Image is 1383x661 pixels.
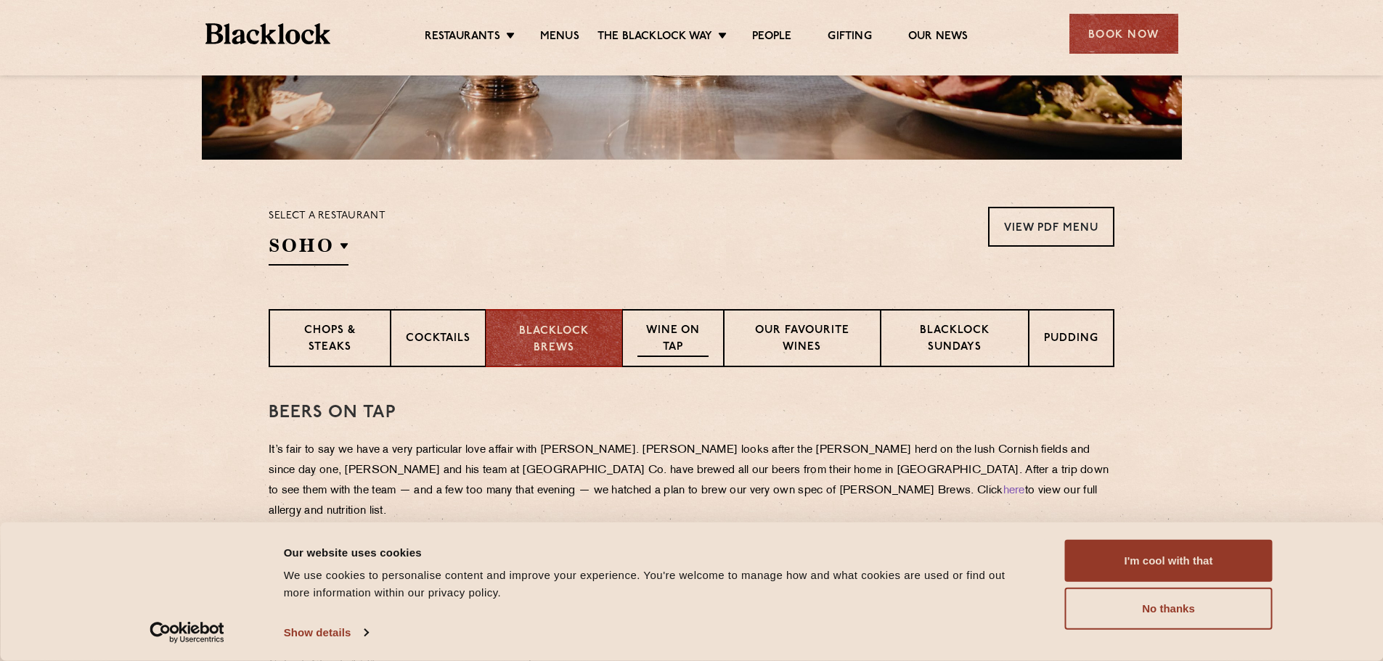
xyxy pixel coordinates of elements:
p: Chops & Steaks [285,323,375,357]
a: View PDF Menu [988,207,1114,247]
a: Gifting [828,30,871,46]
p: Select a restaurant [269,207,385,226]
div: Book Now [1069,14,1178,54]
p: Our favourite wines [739,323,865,357]
a: Show details [284,622,368,644]
div: Our website uses cookies [284,543,1032,561]
a: Usercentrics Cookiebot - opens in a new window [123,622,250,644]
a: Restaurants [425,30,500,46]
a: here [1003,485,1025,496]
p: Cocktails [406,331,470,349]
a: People [752,30,791,46]
a: Our News [908,30,968,46]
p: Wine on Tap [637,323,709,357]
button: No thanks [1065,588,1273,630]
p: It’s fair to say we have a very particular love affair with [PERSON_NAME]. [PERSON_NAME] looks af... [269,440,1114,522]
button: I'm cool with that [1065,540,1273,582]
a: Menus [540,30,579,46]
img: BL_Textured_Logo-footer-cropped.svg [205,23,331,44]
h2: SOHO [269,233,348,266]
div: We use cookies to personalise content and improve your experience. You're welcome to manage how a... [284,567,1032,602]
a: The Blacklock Way [597,30,712,46]
p: Pudding [1044,331,1098,349]
p: Blacklock Brews [501,324,607,356]
h3: Beers on tap [269,403,1114,422]
p: Blacklock Sundays [896,323,1013,357]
